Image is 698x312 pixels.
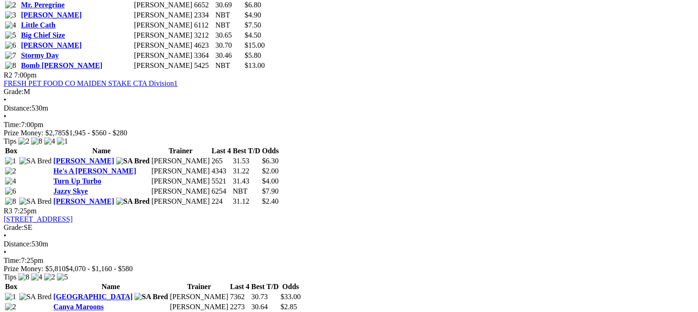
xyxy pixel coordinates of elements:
img: 1 [5,157,16,165]
td: 30.46 [215,51,243,60]
th: Name [53,146,150,156]
img: 2 [44,273,55,281]
a: Bomb [PERSON_NAME] [21,61,102,69]
a: Big Chief Size [21,31,65,39]
img: 7 [5,51,16,60]
td: NBT [215,21,243,30]
span: 7:25pm [14,207,37,215]
td: 224 [211,197,231,206]
td: [PERSON_NAME] [134,41,193,50]
td: 30.65 [215,31,243,40]
td: [PERSON_NAME] [151,187,210,196]
span: Tips [4,273,17,281]
img: SA Bred [19,293,52,301]
span: Grade: [4,223,24,231]
img: SA Bred [116,157,150,165]
span: $6.30 [262,157,279,165]
td: [PERSON_NAME] [134,51,193,60]
td: [PERSON_NAME] [151,177,210,186]
span: $7.50 [245,21,261,29]
img: 2 [5,167,16,175]
span: R2 [4,71,12,79]
img: 6 [5,187,16,195]
span: $33.00 [280,293,301,301]
div: M [4,88,694,96]
a: Mr. Peregrine [21,1,65,9]
td: NBT [215,11,243,20]
td: 31.43 [232,177,261,186]
img: SA Bred [134,293,168,301]
td: 31.12 [232,197,261,206]
th: Odds [280,282,301,291]
span: $5.80 [245,51,261,59]
td: [PERSON_NAME] [134,61,193,70]
a: [PERSON_NAME] [53,197,114,205]
td: 5425 [194,61,214,70]
td: 6112 [194,21,214,30]
td: [PERSON_NAME] [151,197,210,206]
img: SA Bred [116,197,150,206]
td: [PERSON_NAME] [134,11,193,20]
div: SE [4,223,694,232]
th: Last 4 [211,146,231,156]
a: Canya Maroons [53,303,104,311]
td: 265 [211,156,231,166]
img: 5 [5,31,16,39]
td: 30.73 [251,292,279,301]
img: 8 [5,197,16,206]
td: 6652 [194,0,214,10]
img: 8 [5,61,16,70]
td: 30.69 [215,0,243,10]
td: [PERSON_NAME] [134,31,193,40]
td: 5521 [211,177,231,186]
th: Odds [262,146,279,156]
th: Trainer [151,146,210,156]
td: 3212 [194,31,214,40]
td: 31.22 [232,167,261,176]
img: 5 [57,273,68,281]
span: $13.00 [245,61,265,69]
td: [PERSON_NAME] [134,21,193,30]
span: Tips [4,137,17,145]
td: 4623 [194,41,214,50]
img: 1 [57,137,68,145]
a: Jazzy Skye [53,187,88,195]
img: 8 [18,273,29,281]
a: [PERSON_NAME] [21,41,82,49]
td: [PERSON_NAME] [151,167,210,176]
div: Prize Money: $2,785 [4,129,694,137]
div: Prize Money: $5,810 [4,265,694,273]
img: 4 [5,177,16,185]
td: [PERSON_NAME] [134,0,193,10]
span: $1,945 - $560 - $280 [66,129,128,137]
span: Time: [4,256,21,264]
span: Distance: [4,104,31,112]
a: FRESH PET FOOD CO MAIDEN STAKE CTA Division1 [4,79,178,87]
img: 2 [5,303,16,311]
div: 7:25pm [4,256,694,265]
div: 7:00pm [4,121,694,129]
a: Turn Up Turbo [53,177,101,185]
img: 2 [18,137,29,145]
img: SA Bred [19,157,52,165]
a: He's A [PERSON_NAME] [53,167,136,175]
td: 30.64 [251,302,279,312]
a: [STREET_ADDRESS] [4,215,73,223]
span: Time: [4,121,21,128]
td: 2334 [194,11,214,20]
span: $4.90 [245,11,261,19]
span: $15.00 [245,41,265,49]
div: 530m [4,240,694,248]
td: 6254 [211,187,231,196]
td: 4343 [211,167,231,176]
td: 7362 [229,292,250,301]
th: Best T/D [232,146,261,156]
td: 31.53 [232,156,261,166]
a: Little Cath [21,21,56,29]
td: NBT [232,187,261,196]
span: Distance: [4,240,31,248]
span: $2.85 [280,303,297,311]
td: [PERSON_NAME] [151,156,210,166]
img: 4 [31,273,42,281]
div: 530m [4,104,694,112]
